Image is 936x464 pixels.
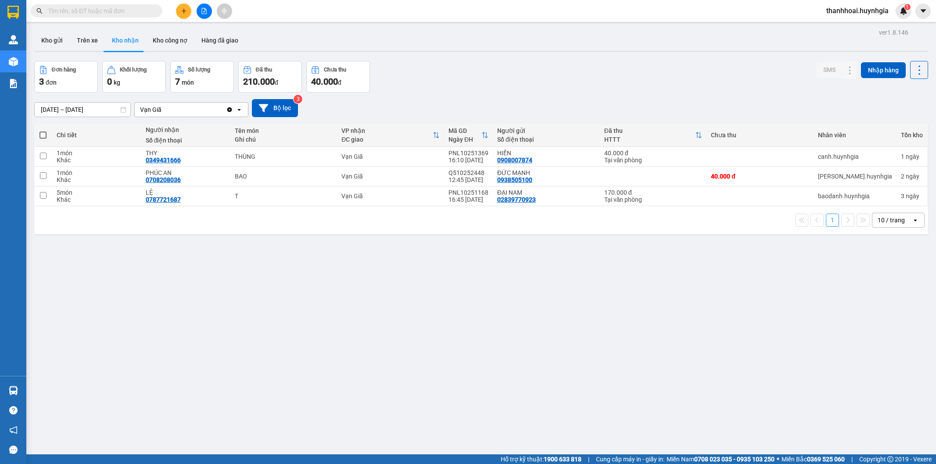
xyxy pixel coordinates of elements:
button: Nhập hàng [861,62,906,78]
div: 0349431666 [146,157,181,164]
div: Số điện thoại [146,137,226,144]
div: Chi tiết [57,132,137,139]
div: VP nhận [341,127,433,134]
sup: 1 [904,4,911,10]
div: Người gửi [497,127,595,134]
div: PNL10251369 [448,150,488,157]
button: Kho gửi [34,30,70,51]
div: ver 1.8.146 [879,28,908,37]
div: Tồn kho [901,132,923,139]
div: HIỀN [497,150,595,157]
button: Kho công nợ [146,30,194,51]
div: Khác [57,157,137,164]
div: baodanh.huynhgia [818,193,892,200]
div: Đã thu [256,67,272,73]
div: 1 món [57,150,137,157]
div: Tại văn phòng [604,157,703,164]
th: Toggle SortBy [337,124,444,147]
span: copyright [887,456,893,462]
span: ngày [906,153,919,160]
button: Bộ lọc [252,99,298,117]
button: plus [176,4,191,19]
span: question-circle [9,406,18,414]
button: Kho nhận [105,30,146,51]
span: 0 [107,76,112,87]
div: 02839770923 [497,196,536,203]
button: Khối lượng0kg [102,61,166,93]
button: Trên xe [70,30,105,51]
div: 0908007874 [497,157,532,164]
th: Toggle SortBy [600,124,707,147]
div: Khác [57,196,137,203]
div: 170.000 đ [604,189,703,196]
div: Vạn Giã [341,193,440,200]
span: ⚪️ [777,457,779,461]
input: Selected Vạn Giã. [162,105,163,114]
sup: 3 [294,95,302,104]
button: Chưa thu40.000đ [306,61,370,93]
div: 0938505100 [497,176,532,183]
div: 3 [901,193,923,200]
strong: 0708 023 035 - 0935 103 250 [694,456,775,463]
div: 16:10 [DATE] [448,157,488,164]
input: Select a date range. [35,103,130,117]
span: notification [9,426,18,434]
div: 5 món [57,189,137,196]
div: Mã GD [448,127,481,134]
span: Miền Nam [667,454,775,464]
span: đ [338,79,341,86]
div: PNL10251168 [448,189,488,196]
div: Người nhận [146,126,226,133]
div: ĐẠI NAM [497,189,595,196]
span: 210.000 [243,76,275,87]
th: Toggle SortBy [444,124,493,147]
div: Khác [57,176,137,183]
div: Q510252448 [448,169,488,176]
div: 10 / trang [878,216,905,225]
div: THÙNG [235,153,333,160]
img: warehouse-icon [9,35,18,44]
div: 16:45 [DATE] [448,196,488,203]
div: THY [146,150,226,157]
span: đơn [46,79,57,86]
button: caret-down [915,4,931,19]
div: Ghi chú [235,136,333,143]
div: BAO [235,173,333,180]
button: Hàng đã giao [194,30,245,51]
div: Vạn Giã [341,173,440,180]
span: món [182,79,194,86]
div: Khối lượng [120,67,147,73]
div: 2 [901,173,923,180]
span: search [36,8,43,14]
div: Vạn Giã [341,153,440,160]
div: LỆ [146,189,226,196]
div: 40.000 đ [711,173,809,180]
span: đ [275,79,278,86]
div: 0708208036 [146,176,181,183]
img: warehouse-icon [9,386,18,395]
button: Đơn hàng3đơn [34,61,98,93]
span: message [9,446,18,454]
span: plus [181,8,187,14]
strong: 0369 525 060 [807,456,845,463]
svg: Clear value [226,106,233,113]
div: Tên món [235,127,333,134]
div: 1 [901,153,923,160]
span: file-add [201,8,207,14]
span: ngày [906,193,919,200]
span: 7 [175,76,180,87]
img: solution-icon [9,79,18,88]
div: Vạn Giã [140,105,161,114]
span: 3 [39,76,44,87]
img: logo-vxr [7,6,19,19]
div: Số lượng [188,67,210,73]
svg: open [236,106,243,113]
span: ngày [906,173,919,180]
svg: open [912,217,919,224]
span: Miền Bắc [782,454,845,464]
span: caret-down [919,7,927,15]
div: HTTT [604,136,696,143]
div: Chưa thu [324,67,346,73]
div: 0787721687 [146,196,181,203]
div: nguyen.huynhgia [818,173,892,180]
